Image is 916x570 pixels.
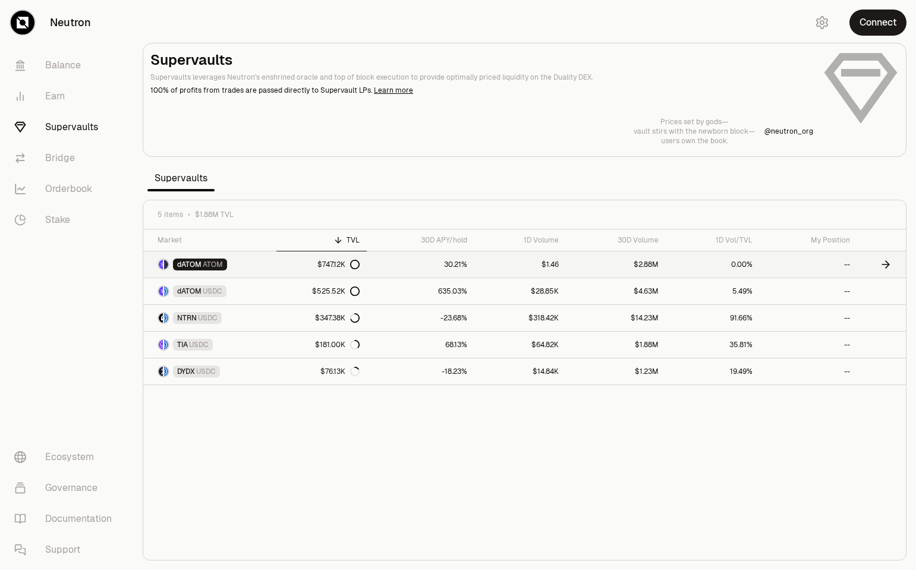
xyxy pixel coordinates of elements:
img: dATOM Logo [159,286,163,296]
div: My Position [767,235,850,245]
a: Governance [5,473,128,503]
a: -- [760,358,857,385]
a: $1.46 [474,251,566,278]
a: -23.68% [367,305,474,331]
a: $747.12K [276,251,367,278]
img: TIA Logo [159,340,163,349]
img: dATOM Logo [159,260,163,269]
a: 635.03% [367,278,474,304]
a: 5.49% [666,278,760,304]
a: Ecosystem [5,442,128,473]
a: 0.00% [666,251,760,278]
div: TVL [284,235,360,245]
a: Earn [5,81,128,112]
a: -- [760,251,857,278]
a: Balance [5,50,128,81]
a: -- [760,278,857,304]
span: Supervaults [147,166,215,190]
div: 30D APY/hold [374,235,467,245]
a: -18.23% [367,358,474,385]
span: USDC [198,313,218,323]
a: $4.63M [566,278,666,304]
div: 30D Volume [573,235,659,245]
span: USDC [189,340,209,349]
a: @neutron_org [764,127,813,136]
a: $14.23M [566,305,666,331]
a: $1.88M [566,332,666,358]
span: dATOM [177,286,202,296]
a: $76.13K [276,358,367,385]
span: $1.88M TVL [195,210,234,219]
a: -- [760,305,857,331]
span: TIA [177,340,188,349]
img: USDC Logo [164,313,168,323]
p: users own the book. [634,136,755,146]
a: Bridge [5,143,128,174]
a: $347.38K [276,305,367,331]
a: 19.49% [666,358,760,385]
img: DYDX Logo [159,367,163,376]
a: DYDX LogoUSDC LogoDYDXUSDC [143,358,276,385]
a: $28.85K [474,278,566,304]
img: NTRN Logo [159,313,163,323]
button: Connect [849,10,906,36]
a: 91.66% [666,305,760,331]
a: $1.23M [566,358,666,385]
a: Stake [5,204,128,235]
span: DYDX [177,367,195,376]
a: Support [5,534,128,565]
div: Market [158,235,269,245]
p: vault stirs with the newborn block— [634,127,755,136]
a: $14.84K [474,358,566,385]
p: Prices set by gods— [634,117,755,127]
a: $318.42K [474,305,566,331]
p: 100% of profits from trades are passed directly to Supervault LPs. [150,85,813,96]
a: NTRN LogoUSDC LogoNTRNUSDC [143,305,276,331]
div: $76.13K [320,367,360,376]
div: $747.12K [317,260,360,269]
a: dATOM LogoUSDC LogodATOMUSDC [143,278,276,304]
span: USDC [196,367,216,376]
a: $2.88M [566,251,666,278]
img: USDC Logo [164,340,168,349]
a: Orderbook [5,174,128,204]
a: Supervaults [5,112,128,143]
img: ATOM Logo [164,260,168,269]
p: @ neutron_org [764,127,813,136]
a: Learn more [374,86,413,95]
span: dATOM [177,260,202,269]
img: USDC Logo [164,367,168,376]
a: 30.21% [367,251,474,278]
div: 1D Vol/TVL [673,235,753,245]
a: -- [760,332,857,358]
div: $347.38K [315,313,360,323]
div: $181.00K [315,340,360,349]
img: USDC Logo [164,286,168,296]
a: Documentation [5,503,128,534]
a: TIA LogoUSDC LogoTIAUSDC [143,332,276,358]
p: Supervaults leverages Neutron's enshrined oracle and top of block execution to provide optimally ... [150,72,813,83]
a: 68.13% [367,332,474,358]
span: 5 items [158,210,183,219]
a: 35.81% [666,332,760,358]
a: $181.00K [276,332,367,358]
div: 1D Volume [481,235,559,245]
a: $525.52K [276,278,367,304]
a: Prices set by gods—vault stirs with the newborn block—users own the book. [634,117,755,146]
span: ATOM [203,260,223,269]
h2: Supervaults [150,51,813,70]
a: $64.82K [474,332,566,358]
span: USDC [203,286,222,296]
span: NTRN [177,313,197,323]
div: $525.52K [312,286,360,296]
a: dATOM LogoATOM LogodATOMATOM [143,251,276,278]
